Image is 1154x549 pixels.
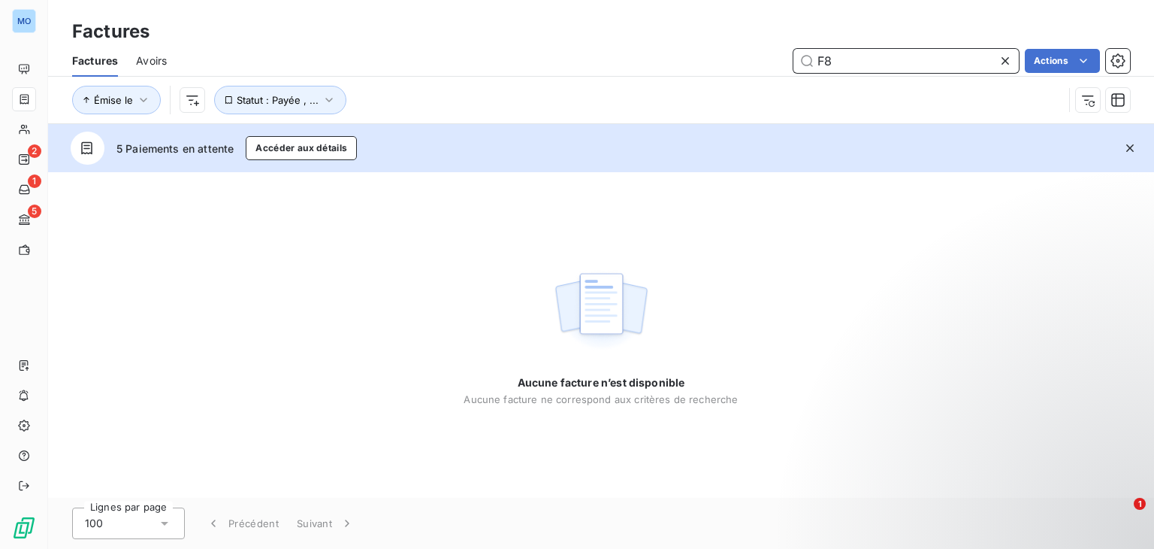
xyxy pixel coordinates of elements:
span: 2 [28,144,41,158]
span: 5 [28,205,41,218]
button: Précédent [197,508,288,539]
span: 1 [28,174,41,188]
h3: Factures [72,18,150,45]
span: 5 Paiements en attente [116,141,234,156]
iframe: Intercom notifications message [853,403,1154,508]
iframe: Intercom live chat [1103,498,1139,534]
button: Actions [1025,49,1100,73]
span: Aucune facture n’est disponible [518,375,685,390]
span: Avoirs [136,53,167,68]
span: Émise le [94,94,133,106]
input: Rechercher [793,49,1019,73]
span: Factures [72,53,118,68]
div: MO [12,9,36,33]
span: Statut : Payée , ... [237,94,319,106]
span: 100 [85,516,103,531]
button: Statut : Payée , ... [214,86,346,114]
button: Suivant [288,508,364,539]
span: Aucune facture ne correspond aux critères de recherche [464,393,738,405]
img: empty state [553,265,649,358]
span: 1 [1134,498,1146,510]
img: Logo LeanPay [12,516,36,540]
button: Émise le [72,86,161,114]
button: Accéder aux détails [246,136,357,160]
